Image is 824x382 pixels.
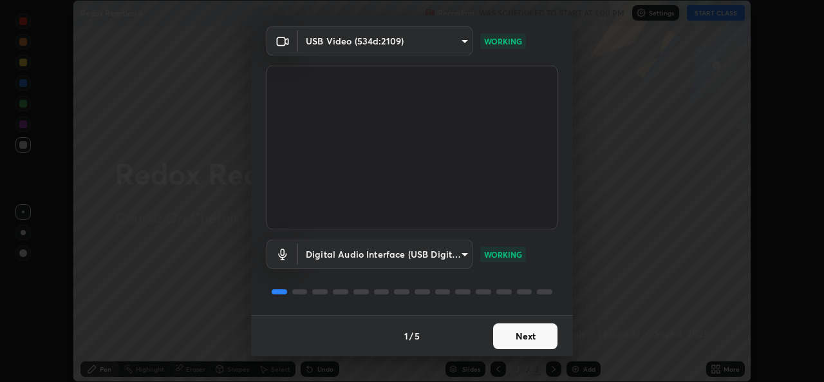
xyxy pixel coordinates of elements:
button: Next [493,323,557,349]
div: USB Video (534d:2109) [298,240,473,269]
p: WORKING [484,249,522,260]
p: WORKING [484,35,522,47]
h4: / [409,329,413,343]
h4: 1 [404,329,408,343]
h4: 5 [415,329,420,343]
div: USB Video (534d:2109) [298,26,473,55]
